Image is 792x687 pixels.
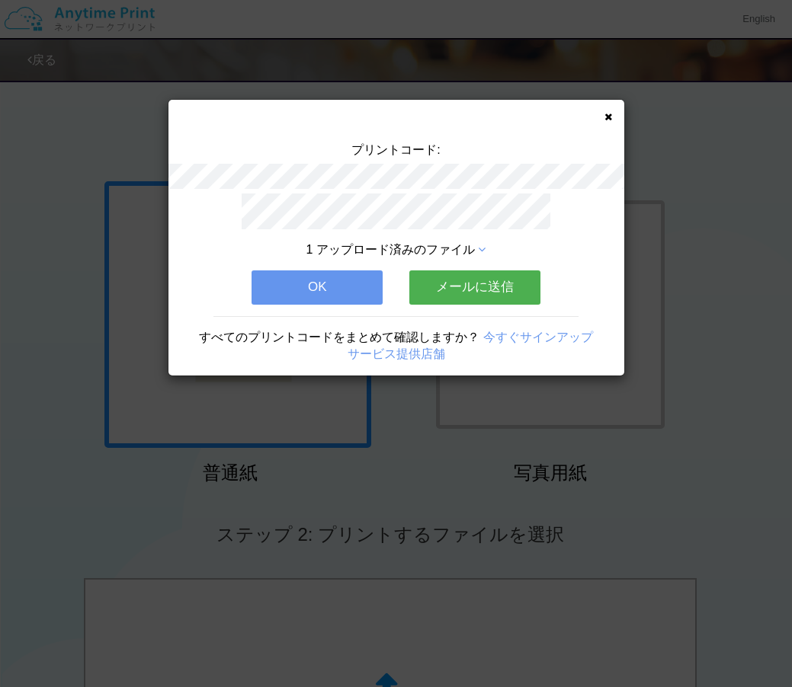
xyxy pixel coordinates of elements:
button: メールに送信 [409,270,540,304]
a: 今すぐサインアップ [483,331,593,343]
button: OK [252,270,383,304]
span: プリントコード: [351,143,440,156]
a: サービス提供店舗 [348,347,445,360]
span: すべてのプリントコードをまとめて確認しますか？ [199,331,479,343]
span: 1 アップロード済みのファイル [306,243,475,256]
